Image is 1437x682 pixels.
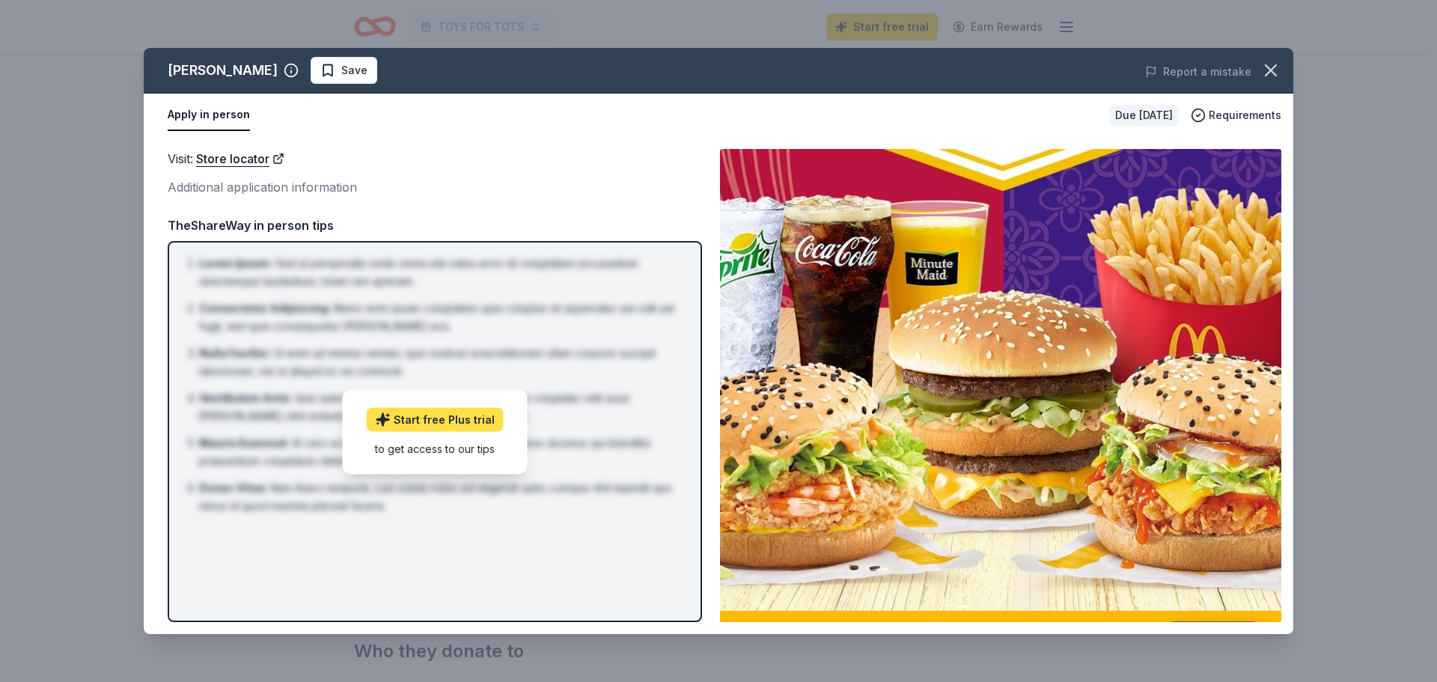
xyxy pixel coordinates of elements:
button: Apply in person [168,100,250,131]
span: Requirements [1209,106,1281,124]
span: Consectetur Adipiscing : [199,302,331,314]
a: Start free Plus trial [367,407,504,431]
span: Mauris Euismod : [199,436,289,449]
span: Lorem Ipsum : [199,257,272,270]
div: Due [DATE] [1109,105,1179,126]
img: Image for McDonald's [720,149,1281,622]
div: TheShareWay in person tips [168,216,702,235]
span: Save [341,61,367,79]
button: Requirements [1191,106,1281,124]
li: Quis autem vel eum iure reprehenderit qui in ea voluptate velit esse [PERSON_NAME] nihil molestia... [199,389,680,425]
div: [PERSON_NAME] [168,58,278,82]
div: to get access to our tips [367,440,504,456]
span: Nulla Facilisi : [199,347,270,359]
li: Sed ut perspiciatis unde omnis iste natus error sit voluptatem accusantium doloremque laudantium,... [199,255,680,290]
span: Vestibulum Ante : [199,392,292,404]
li: Nam libero tempore, cum soluta nobis est eligendi optio cumque nihil impedit quo minus id quod ma... [199,479,680,515]
div: Additional application information [168,177,702,197]
span: Donec Vitae : [199,481,268,494]
li: Ut enim ad minima veniam, quis nostrum exercitationem ullam corporis suscipit laboriosam, nisi ut... [199,344,680,380]
button: Save [311,57,377,84]
li: Nemo enim ipsam voluptatem quia voluptas sit aspernatur aut odit aut fugit, sed quia consequuntur... [199,299,680,335]
div: Visit : [168,149,702,168]
li: At vero eos et accusamus et iusto odio dignissimos ducimus qui blanditiis praesentium voluptatum ... [199,434,680,470]
button: Report a mistake [1145,63,1251,81]
a: Store locator [196,149,284,168]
